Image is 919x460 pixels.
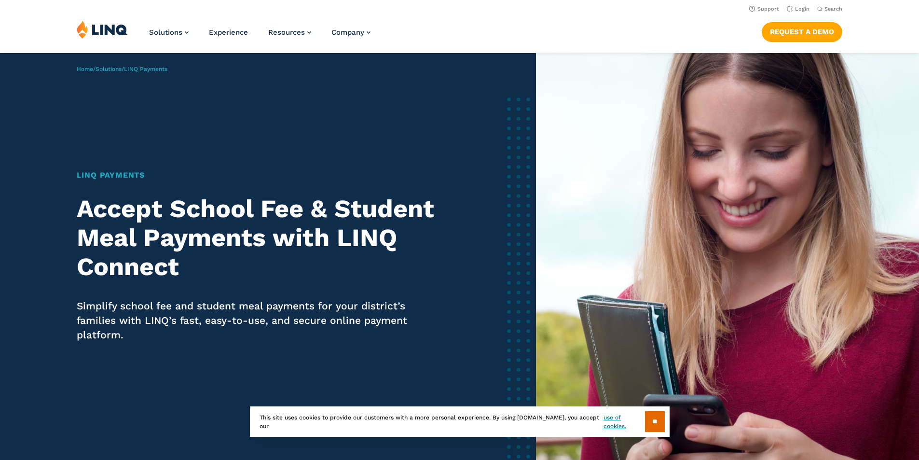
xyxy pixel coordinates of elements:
[604,413,645,431] a: use of cookies.
[77,66,93,72] a: Home
[331,28,364,37] span: Company
[250,406,670,437] div: This site uses cookies to provide our customers with a more personal experience. By using [DOMAIN...
[787,6,809,12] a: Login
[77,299,439,342] p: Simplify school fee and student meal payments for your district’s families with LINQ’s fast, easy...
[331,28,370,37] a: Company
[268,28,305,37] span: Resources
[749,6,779,12] a: Support
[762,20,842,42] nav: Button Navigation
[762,22,842,42] a: Request a Demo
[149,28,182,37] span: Solutions
[77,169,439,181] h1: LINQ Payments
[77,20,128,39] img: LINQ | K‑12 Software
[77,66,167,72] span: / /
[268,28,311,37] a: Resources
[124,66,167,72] span: LINQ Payments
[96,66,122,72] a: Solutions
[209,28,248,37] a: Experience
[824,6,842,12] span: Search
[817,5,842,13] button: Open Search Bar
[149,20,370,52] nav: Primary Navigation
[77,195,439,281] h2: Accept School Fee & Student Meal Payments with LINQ Connect
[149,28,189,37] a: Solutions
